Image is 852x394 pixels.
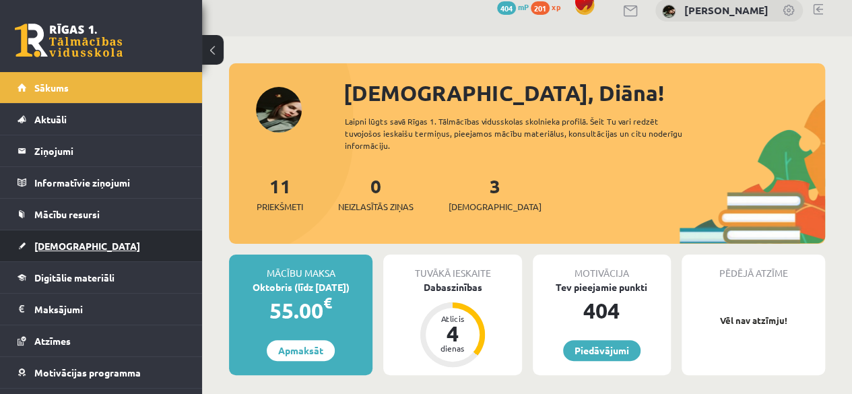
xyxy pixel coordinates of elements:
[18,72,185,103] a: Sākums
[34,271,114,284] span: Digitālie materiāli
[383,280,521,369] a: Dabaszinības Atlicis 4 dienas
[18,325,185,356] a: Atzīmes
[18,167,185,198] a: Informatīvie ziņojumi
[18,199,185,230] a: Mācību resursi
[323,293,332,313] span: €
[34,113,67,125] span: Aktuāli
[34,167,185,198] legend: Informatīvie ziņojumi
[18,357,185,388] a: Motivācijas programma
[432,323,473,344] div: 4
[345,115,702,152] div: Laipni lūgts savā Rīgas 1. Tālmācības vidusskolas skolnieka profilā. Šeit Tu vari redzēt tuvojošo...
[257,200,303,214] span: Priekšmeti
[688,314,818,327] p: Vēl nav atzīmju!
[338,200,414,214] span: Neizlasītās ziņas
[497,1,529,12] a: 404 mP
[343,77,825,109] div: [DEMOGRAPHIC_DATA], Diāna!
[34,81,69,94] span: Sākums
[533,294,671,327] div: 404
[531,1,550,15] span: 201
[18,262,185,293] a: Digitālie materiāli
[662,5,676,18] img: Diāna Seile
[497,1,516,15] span: 404
[533,255,671,280] div: Motivācija
[229,280,372,294] div: Oktobris (līdz [DATE])
[267,340,335,361] a: Apmaksāt
[34,366,141,379] span: Motivācijas programma
[531,1,567,12] a: 201 xp
[383,280,521,294] div: Dabaszinības
[15,24,123,57] a: Rīgas 1. Tālmācības vidusskola
[18,230,185,261] a: [DEMOGRAPHIC_DATA]
[383,255,521,280] div: Tuvākā ieskaite
[229,255,372,280] div: Mācību maksa
[552,1,560,12] span: xp
[449,200,542,214] span: [DEMOGRAPHIC_DATA]
[18,104,185,135] a: Aktuāli
[34,335,71,347] span: Atzīmes
[432,315,473,323] div: Atlicis
[257,174,303,214] a: 11Priekšmeti
[34,240,140,252] span: [DEMOGRAPHIC_DATA]
[34,294,185,325] legend: Maksājumi
[229,294,372,327] div: 55.00
[18,294,185,325] a: Maksājumi
[533,280,671,294] div: Tev pieejamie punkti
[34,135,185,166] legend: Ziņojumi
[518,1,529,12] span: mP
[338,174,414,214] a: 0Neizlasītās ziņas
[432,344,473,352] div: dienas
[34,208,100,220] span: Mācību resursi
[18,135,185,166] a: Ziņojumi
[682,255,825,280] div: Pēdējā atzīme
[684,3,768,17] a: [PERSON_NAME]
[449,174,542,214] a: 3[DEMOGRAPHIC_DATA]
[563,340,641,361] a: Piedāvājumi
